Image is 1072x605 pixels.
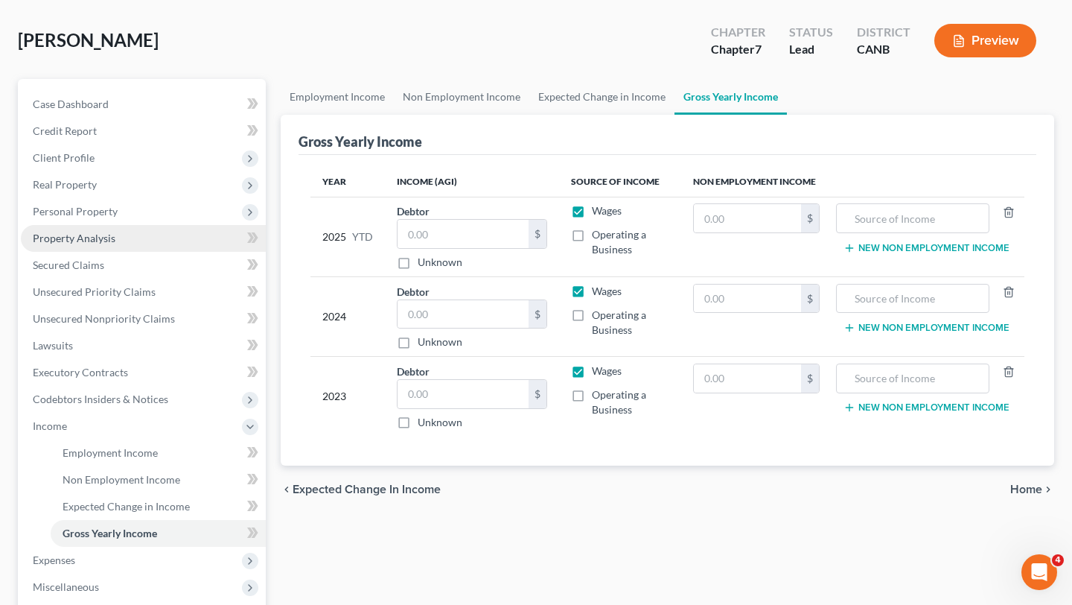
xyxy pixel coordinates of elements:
button: chevron_left Expected Change in Income [281,484,441,495]
a: Lawsuits [21,332,266,359]
div: 2024 [322,284,373,350]
div: $ [529,380,546,408]
a: Unsecured Nonpriority Claims [21,305,266,332]
button: Preview [934,24,1036,57]
span: Operating a Business [592,228,646,256]
div: District [857,24,910,41]
div: Gross Yearly Income [299,133,422,151]
th: Source of Income [559,167,681,197]
div: $ [801,364,819,393]
span: Case Dashboard [33,98,109,110]
span: Executory Contracts [33,366,128,378]
div: $ [801,285,819,313]
label: Unknown [418,335,462,349]
label: Debtor [397,364,430,379]
span: Unsecured Nonpriority Claims [33,312,175,325]
span: Income [33,419,67,432]
span: Lawsuits [33,339,73,352]
span: Wages [592,364,622,377]
input: 0.00 [398,300,529,329]
span: Real Property [33,178,97,191]
label: Unknown [418,255,462,270]
a: Expected Change in Income [529,79,674,115]
span: Codebtors Insiders & Notices [33,393,168,405]
label: Unknown [418,415,462,430]
button: New Non Employment Income [843,322,1009,334]
span: [PERSON_NAME] [18,29,159,51]
span: Personal Property [33,205,118,218]
a: Non Employment Income [394,79,529,115]
input: 0.00 [694,364,801,393]
a: Property Analysis [21,225,266,252]
span: Expenses [33,554,75,566]
i: chevron_right [1042,484,1054,495]
div: 2025 [322,203,373,270]
span: Expected Change in Income [293,484,441,495]
span: Employment Income [63,446,158,459]
span: Wages [592,204,622,217]
span: Miscellaneous [33,580,99,593]
a: Gross Yearly Income [674,79,787,115]
a: Employment Income [51,440,266,466]
button: New Non Employment Income [843,402,1009,414]
div: $ [801,204,819,232]
a: Secured Claims [21,252,266,279]
th: Year [310,167,385,197]
i: chevron_left [281,484,293,495]
span: Property Analysis [33,232,115,244]
div: $ [529,220,546,248]
div: $ [529,300,546,329]
a: Executory Contracts [21,359,266,386]
a: Employment Income [281,79,394,115]
iframe: Intercom live chat [1021,554,1057,590]
span: Unsecured Priority Claims [33,285,156,298]
input: 0.00 [398,220,529,248]
button: Home chevron_right [1010,484,1054,495]
input: Source of Income [844,285,981,313]
span: YTD [352,229,373,244]
label: Debtor [397,203,430,219]
span: Wages [592,285,622,297]
span: Home [1010,484,1042,495]
a: Unsecured Priority Claims [21,279,266,305]
label: Debtor [397,284,430,300]
input: 0.00 [398,380,529,408]
span: Gross Yearly Income [63,527,157,539]
span: Credit Report [33,124,97,137]
span: Operating a Business [592,308,646,336]
div: Lead [789,41,833,58]
a: Expected Change in Income [51,493,266,520]
span: Secured Claims [33,259,104,271]
button: New Non Employment Income [843,242,1009,254]
span: Non Employment Income [63,473,180,486]
input: Source of Income [844,204,981,232]
a: Credit Report [21,118,266,145]
th: Non Employment Income [681,167,1024,197]
div: 2023 [322,364,373,430]
th: Income (AGI) [385,167,559,197]
span: 4 [1052,554,1064,566]
input: 0.00 [694,204,801,232]
div: CANB [857,41,910,58]
a: Gross Yearly Income [51,520,266,547]
span: 7 [755,42,762,56]
div: Chapter [711,41,765,58]
span: Operating a Business [592,388,646,416]
input: Source of Income [844,364,981,393]
a: Case Dashboard [21,91,266,118]
input: 0.00 [694,285,801,313]
div: Status [789,24,833,41]
div: Chapter [711,24,765,41]
span: Expected Change in Income [63,500,190,513]
a: Non Employment Income [51,466,266,493]
span: Client Profile [33,151,95,164]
